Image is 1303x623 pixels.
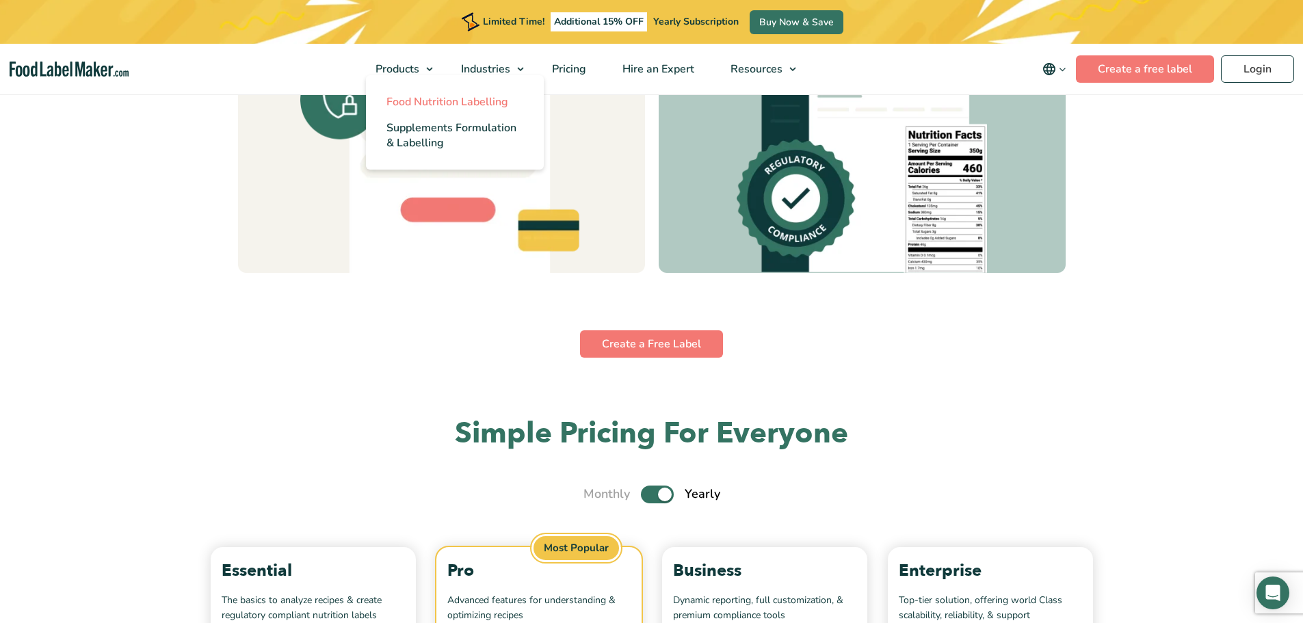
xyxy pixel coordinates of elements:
[583,485,630,503] span: Monthly
[371,62,421,77] span: Products
[1076,55,1214,83] a: Create a free label
[531,534,621,562] span: Most Popular
[457,62,512,77] span: Industries
[673,558,856,584] p: Business
[641,486,674,503] label: Toggle
[685,485,720,503] span: Yearly
[447,558,631,584] p: Pro
[386,94,508,109] span: Food Nutrition Labelling
[580,330,723,358] a: Create a Free Label
[713,44,803,94] a: Resources
[726,62,784,77] span: Resources
[534,44,601,94] a: Pricing
[1256,576,1289,609] div: Open Intercom Messenger
[605,44,709,94] a: Hire an Expert
[386,120,516,150] span: Supplements Formulation & Labelling
[1221,55,1294,83] a: Login
[366,115,544,156] a: Supplements Formulation & Labelling
[366,89,544,115] a: Food Nutrition Labelling
[358,44,440,94] a: Products
[483,15,544,28] span: Limited Time!
[204,415,1100,453] h2: Simple Pricing For Everyone
[618,62,696,77] span: Hire an Expert
[443,44,531,94] a: Industries
[551,12,647,31] span: Additional 15% OFF
[222,558,405,584] p: Essential
[548,62,588,77] span: Pricing
[899,558,1082,584] p: Enterprise
[653,15,739,28] span: Yearly Subscription
[750,10,843,34] a: Buy Now & Save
